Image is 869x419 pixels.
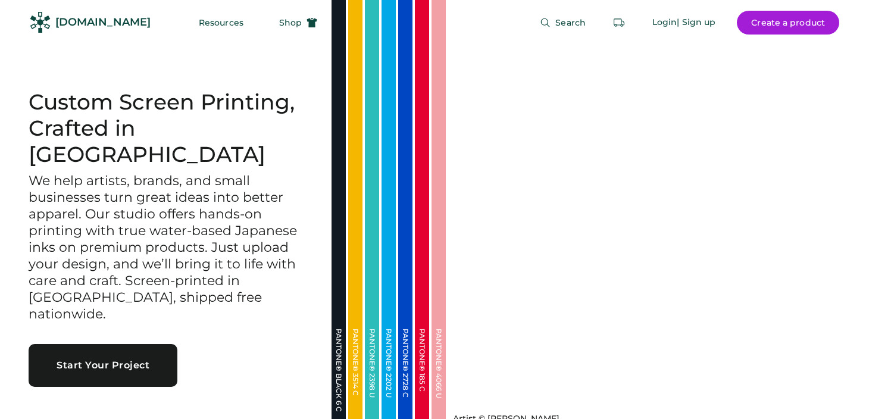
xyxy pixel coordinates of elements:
button: Create a product [737,11,839,35]
button: Resources [185,11,258,35]
div: | Sign up [677,17,715,29]
h1: Custom Screen Printing, Crafted in [GEOGRAPHIC_DATA] [29,89,303,168]
button: Retrieve an order [607,11,631,35]
div: Login [652,17,677,29]
button: Start Your Project [29,344,177,387]
img: Rendered Logo - Screens [30,12,51,33]
div: [DOMAIN_NAME] [55,15,151,30]
span: Search [555,18,586,27]
button: Shop [265,11,332,35]
h3: We help artists, brands, and small businesses turn great ideas into better apparel. Our studio of... [29,173,303,322]
button: Search [526,11,600,35]
span: Shop [279,18,302,27]
iframe: Front Chat [812,365,864,417]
